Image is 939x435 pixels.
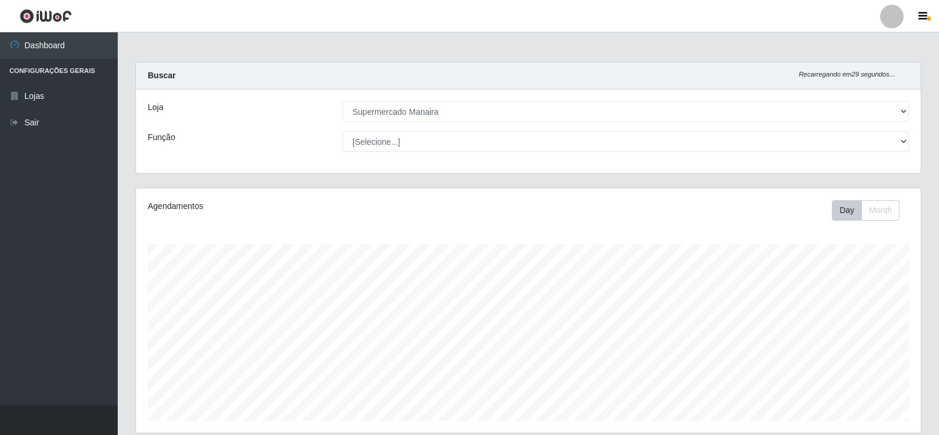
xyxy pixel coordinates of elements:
[832,200,909,221] div: Toolbar with button groups
[148,101,163,114] label: Loja
[19,9,72,24] img: CoreUI Logo
[148,200,454,212] div: Agendamentos
[832,200,862,221] button: Day
[148,131,175,144] label: Função
[148,71,175,80] strong: Buscar
[799,71,895,78] i: Recarregando em 29 segundos...
[832,200,900,221] div: First group
[861,200,900,221] button: Month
